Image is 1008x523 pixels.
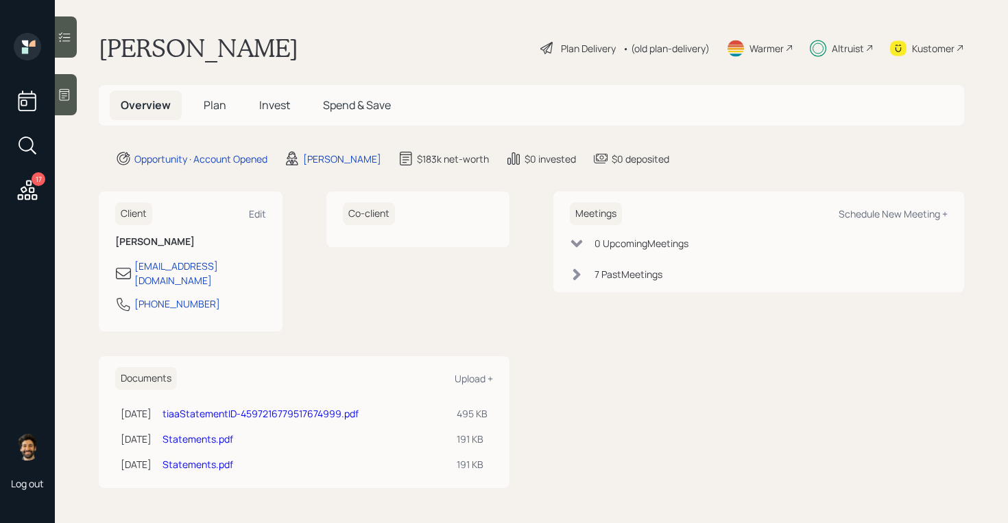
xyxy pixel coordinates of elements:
h1: [PERSON_NAME] [99,33,298,63]
h6: Client [115,202,152,225]
div: [DATE] [121,406,152,421]
div: Altruist [832,41,864,56]
div: $0 deposited [612,152,669,166]
h6: Co-client [343,202,395,225]
div: [PHONE_NUMBER] [134,297,220,311]
a: Statements.pdf [163,458,233,471]
div: 17 [32,172,45,186]
div: • (old plan-delivery) [623,41,710,56]
a: Statements.pdf [163,432,233,445]
div: Schedule New Meeting + [839,207,948,220]
div: 7 Past Meeting s [595,267,662,281]
h6: Meetings [570,202,622,225]
div: [PERSON_NAME] [303,152,381,166]
div: $0 invested [525,152,576,166]
div: Upload + [455,372,493,385]
img: eric-schwartz-headshot.png [14,433,41,461]
div: [DATE] [121,432,152,446]
div: [DATE] [121,457,152,472]
div: Log out [11,477,44,490]
div: Opportunity · Account Opened [134,152,267,166]
div: Kustomer [912,41,955,56]
span: Overview [121,97,171,113]
h6: [PERSON_NAME] [115,236,266,248]
div: [EMAIL_ADDRESS][DOMAIN_NAME] [134,259,266,288]
span: Spend & Save [323,97,391,113]
a: tiaaStatementID-4597216779517674999.pdf [163,407,359,420]
span: Invest [259,97,290,113]
div: 495 KB [457,406,488,421]
h6: Documents [115,367,177,390]
div: Warmer [749,41,784,56]
span: Plan [204,97,226,113]
div: 191 KB [457,432,488,446]
div: Edit [249,207,266,220]
div: Plan Delivery [561,41,616,56]
div: 191 KB [457,457,488,472]
div: 0 Upcoming Meeting s [595,236,688,251]
div: $183k net-worth [417,152,489,166]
